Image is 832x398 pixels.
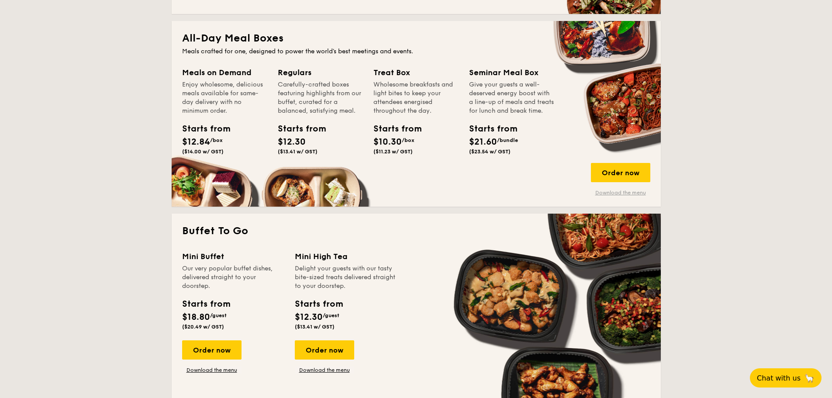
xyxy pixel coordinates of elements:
span: /box [402,137,414,143]
span: /guest [210,312,227,318]
div: Order now [591,163,650,182]
div: Treat Box [373,66,459,79]
div: Seminar Meal Box [469,66,554,79]
div: Mini Buffet [182,250,284,263]
div: Mini High Tea [295,250,397,263]
div: Our very popular buffet dishes, delivered straight to your doorstep. [182,264,284,291]
div: Starts from [278,122,317,135]
span: $12.84 [182,137,210,147]
span: /bundle [497,137,518,143]
span: Chat with us [757,374,801,382]
div: Starts from [182,298,230,311]
span: ($14.00 w/ GST) [182,149,224,155]
span: $12.30 [278,137,306,147]
div: Regulars [278,66,363,79]
div: Starts from [373,122,413,135]
button: Chat with us🦙 [750,368,822,388]
div: Starts from [295,298,342,311]
div: Carefully-crafted boxes featuring highlights from our buffet, curated for a balanced, satisfying ... [278,80,363,115]
span: ($20.49 w/ GST) [182,324,224,330]
div: Starts from [182,122,221,135]
span: $21.60 [469,137,497,147]
div: Delight your guests with our tasty bite-sized treats delivered straight to your doorstep. [295,264,397,291]
div: Enjoy wholesome, delicious meals available for same-day delivery with no minimum order. [182,80,267,115]
h2: All-Day Meal Boxes [182,31,650,45]
span: 🦙 [804,373,815,383]
div: Meals on Demand [182,66,267,79]
a: Download the menu [295,367,354,374]
span: /guest [323,312,339,318]
span: ($13.41 w/ GST) [295,324,335,330]
span: $12.30 [295,312,323,322]
span: /box [210,137,223,143]
span: $18.80 [182,312,210,322]
span: ($13.41 w/ GST) [278,149,318,155]
span: ($11.23 w/ GST) [373,149,413,155]
div: Order now [295,340,354,360]
h2: Buffet To Go [182,224,650,238]
span: ($23.54 w/ GST) [469,149,511,155]
div: Wholesome breakfasts and light bites to keep your attendees energised throughout the day. [373,80,459,115]
div: Meals crafted for one, designed to power the world's best meetings and events. [182,47,650,56]
div: Give your guests a well-deserved energy boost with a line-up of meals and treats for lunch and br... [469,80,554,115]
div: Order now [182,340,242,360]
span: $10.30 [373,137,402,147]
div: Starts from [469,122,508,135]
a: Download the menu [182,367,242,374]
a: Download the menu [591,189,650,196]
